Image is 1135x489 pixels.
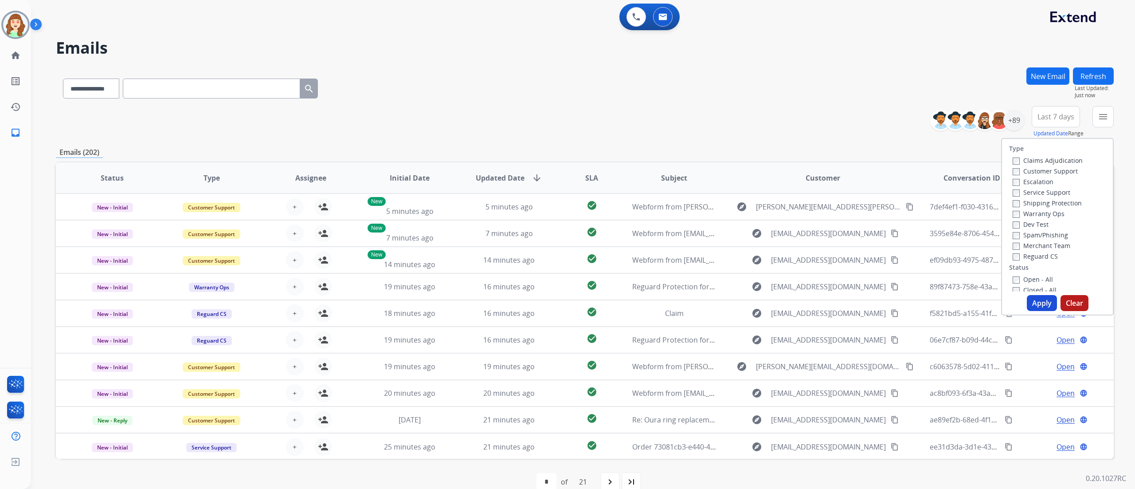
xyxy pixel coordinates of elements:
mat-icon: person_add [318,308,329,319]
span: [EMAIL_ADDRESS][DOMAIN_NAME] [771,442,886,452]
span: Warranty Ops [189,283,235,292]
span: Customer Support [183,416,240,425]
mat-icon: content_copy [1005,389,1013,397]
label: Reguard CS [1013,252,1058,260]
span: SLA [585,173,598,183]
span: 19 minutes ago [483,362,535,371]
button: Last 7 days [1032,106,1080,127]
span: [EMAIL_ADDRESS][DOMAIN_NAME] [771,308,886,319]
span: Assignee [295,173,326,183]
input: Escalation [1013,179,1020,186]
span: Just now [1075,92,1114,99]
mat-icon: person_add [318,388,329,398]
span: [EMAIL_ADDRESS][DOMAIN_NAME] [771,228,886,239]
span: Service Support [186,443,237,452]
mat-icon: content_copy [891,443,899,451]
span: 19 minutes ago [384,362,435,371]
img: avatar [3,12,28,37]
mat-icon: content_copy [1005,416,1013,424]
span: [EMAIL_ADDRESS][DOMAIN_NAME] [771,255,886,265]
span: + [293,228,297,239]
label: Closed - All [1013,286,1057,294]
mat-icon: person_add [318,335,329,345]
mat-icon: content_copy [906,203,914,211]
mat-icon: home [10,50,21,61]
span: Webform from [PERSON_NAME][EMAIL_ADDRESS][DOMAIN_NAME] on [DATE] [632,362,888,371]
mat-icon: content_copy [891,389,899,397]
button: + [286,358,304,375]
span: + [293,388,297,398]
span: 7 minutes ago [485,229,533,238]
div: of [561,477,567,487]
mat-icon: explore [736,361,747,372]
input: Spam/Phishing [1013,232,1020,239]
mat-icon: content_copy [891,256,899,264]
mat-icon: language [1080,416,1088,424]
span: ac8bf093-6f3a-43a3-af3d-ce8eb2f10ecd [930,388,1060,398]
span: + [293,308,297,319]
span: 21 minutes ago [483,442,535,452]
span: c6063578-5d02-411a-89d3-04f21baaca1a [930,362,1065,371]
div: +89 [1003,110,1025,131]
p: 0.20.1027RC [1086,473,1126,484]
span: New - Initial [92,203,133,212]
span: [PERSON_NAME][EMAIL_ADDRESS][PERSON_NAME][DOMAIN_NAME] [756,201,900,212]
mat-icon: explore [751,442,762,452]
mat-icon: navigate_next [605,477,615,487]
mat-icon: person_add [318,414,329,425]
mat-icon: check_circle [587,253,597,264]
p: Emails (202) [56,147,103,158]
span: Webform from [EMAIL_ADDRESS][DOMAIN_NAME] on [DATE] [632,388,833,398]
input: Dev Test [1013,221,1020,229]
span: 3595e84e-8706-4542-84f0-c816c6f75003 [930,229,1062,238]
mat-icon: explore [751,228,762,239]
mat-icon: explore [751,281,762,292]
span: [EMAIL_ADDRESS][DOMAIN_NAME] [771,281,886,292]
mat-icon: explore [736,201,747,212]
span: + [293,442,297,452]
span: 20 minutes ago [483,388,535,398]
mat-icon: explore [751,388,762,398]
button: + [286,198,304,216]
p: New [368,197,386,206]
span: + [293,281,297,292]
mat-icon: content_copy [891,309,899,317]
mat-icon: check_circle [587,307,597,317]
span: f5821bd5-a155-41f2-bc37-42f7a69b8a15 [930,308,1062,318]
button: + [286,225,304,242]
mat-icon: check_circle [587,280,597,291]
span: Open [1057,335,1075,345]
mat-icon: content_copy [1005,443,1013,451]
span: 16 minutes ago [483,335,535,345]
span: 7def4ef1-f030-4316-9d3b-4078927f70e4 [930,202,1061,212]
button: Clear [1061,295,1088,311]
mat-icon: inbox [10,127,21,138]
span: ae89ef2b-68ed-4f12-993c-26d3d77a293a [930,415,1064,425]
mat-icon: history [10,102,21,112]
button: + [286,411,304,429]
button: Refresh [1073,67,1114,85]
span: Type [204,173,220,183]
mat-icon: last_page [626,477,637,487]
span: Customer Support [183,203,240,212]
mat-icon: person_add [318,228,329,239]
span: Open [1057,442,1075,452]
button: New Email [1026,67,1069,85]
mat-icon: person_add [318,281,329,292]
span: Customer Support [183,229,240,239]
input: Closed - All [1013,287,1020,294]
span: Updated Date [476,173,524,183]
span: New - Initial [92,256,133,265]
mat-icon: content_copy [1005,363,1013,371]
mat-icon: explore [751,414,762,425]
span: Webform from [EMAIL_ADDRESS][DOMAIN_NAME] on [DATE] [632,255,833,265]
input: Open - All [1013,276,1020,284]
mat-icon: check_circle [587,333,597,344]
button: + [286,278,304,296]
span: Customer [806,173,840,183]
span: Subject [661,173,687,183]
span: 18 minutes ago [384,308,435,318]
span: Customer Support [183,256,240,265]
label: Warranty Ops [1013,209,1065,218]
span: + [293,361,297,372]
